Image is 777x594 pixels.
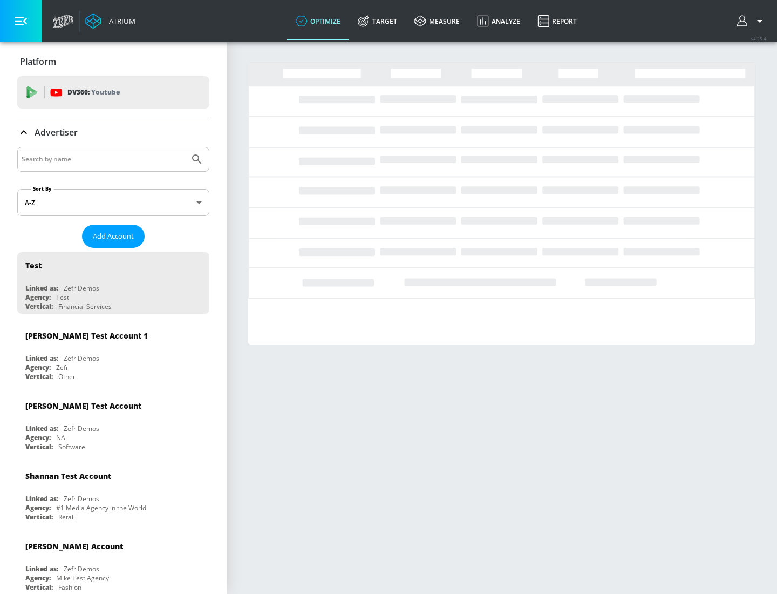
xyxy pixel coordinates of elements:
[468,2,529,40] a: Analyze
[105,16,135,26] div: Atrium
[91,86,120,98] p: Youtube
[56,503,146,512] div: #1 Media Agency in the World
[17,322,209,384] div: [PERSON_NAME] Test Account 1Linked as:Zefr DemosAgency:ZefrVertical:Other
[17,189,209,216] div: A-Z
[25,494,58,503] div: Linked as:
[25,260,42,271] div: Test
[25,564,58,573] div: Linked as:
[25,302,53,311] div: Vertical:
[67,86,120,98] p: DV360:
[17,463,209,524] div: Shannan Test AccountLinked as:Zefr DemosAgency:#1 Media Agency in the WorldVertical:Retail
[64,494,99,503] div: Zefr Demos
[529,2,585,40] a: Report
[25,330,148,341] div: [PERSON_NAME] Test Account 1
[56,363,69,372] div: Zefr
[64,354,99,363] div: Zefr Demos
[25,433,51,442] div: Agency:
[85,13,135,29] a: Atrium
[25,283,58,293] div: Linked as:
[25,541,123,551] div: [PERSON_NAME] Account
[64,283,99,293] div: Zefr Demos
[17,252,209,314] div: TestLinked as:Zefr DemosAgency:TestVertical:Financial Services
[56,433,65,442] div: NA
[25,363,51,372] div: Agency:
[25,293,51,302] div: Agency:
[22,152,185,166] input: Search by name
[58,583,81,592] div: Fashion
[64,564,99,573] div: Zefr Demos
[25,372,53,381] div: Vertical:
[17,393,209,454] div: [PERSON_NAME] Test AccountLinked as:Zefr DemosAgency:NAVertical:Software
[406,2,468,40] a: measure
[17,117,209,147] div: Advertiser
[31,185,54,192] label: Sort By
[25,573,51,583] div: Agency:
[56,293,69,302] div: Test
[64,424,99,433] div: Zefr Demos
[751,36,766,42] span: v 4.25.4
[25,512,53,522] div: Vertical:
[20,56,56,67] p: Platform
[93,230,134,242] span: Add Account
[17,46,209,77] div: Platform
[58,372,76,381] div: Other
[56,573,109,583] div: Mike Test Agency
[25,424,58,433] div: Linked as:
[25,583,53,592] div: Vertical:
[35,126,78,138] p: Advertiser
[25,442,53,451] div: Vertical:
[58,302,112,311] div: Financial Services
[25,503,51,512] div: Agency:
[25,354,58,363] div: Linked as:
[25,401,141,411] div: [PERSON_NAME] Test Account
[58,442,85,451] div: Software
[17,76,209,109] div: DV360: Youtube
[25,471,111,481] div: Shannan Test Account
[287,2,349,40] a: optimize
[349,2,406,40] a: Target
[58,512,75,522] div: Retail
[82,225,145,248] button: Add Account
